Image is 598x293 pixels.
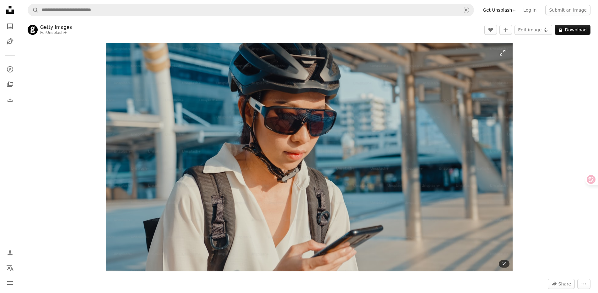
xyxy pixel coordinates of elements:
[545,5,590,15] button: Submit an image
[40,24,72,30] a: Getty Images
[106,43,513,271] button: Zoom in on this image
[499,25,512,35] button: Add to Collection
[577,279,590,289] button: More Actions
[28,4,474,16] form: Find visuals sitewide
[459,4,474,16] button: Visual search
[4,63,16,76] a: Explore
[4,277,16,289] button: Menu
[520,5,540,15] a: Log in
[4,20,16,33] a: Photos
[46,30,67,35] a: Unsplash+
[40,30,72,35] div: For
[4,247,16,259] a: Log in / Sign up
[479,5,520,15] a: Get Unsplash+
[4,4,16,18] a: Home — Unsplash
[555,25,590,35] button: Download
[4,93,16,106] a: Download History
[28,25,38,35] img: Go to Getty Images's profile
[4,35,16,48] a: Illustrations
[514,25,552,35] button: Edit image
[484,25,497,35] button: Like
[558,279,571,289] span: Share
[548,279,575,289] button: Share this image
[4,262,16,274] button: Language
[28,4,39,16] button: Search Unsplash
[106,43,513,271] img: Happy asian businesswoman with backpack use smart phone in city stand at street with bike go to w...
[4,78,16,91] a: Collections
